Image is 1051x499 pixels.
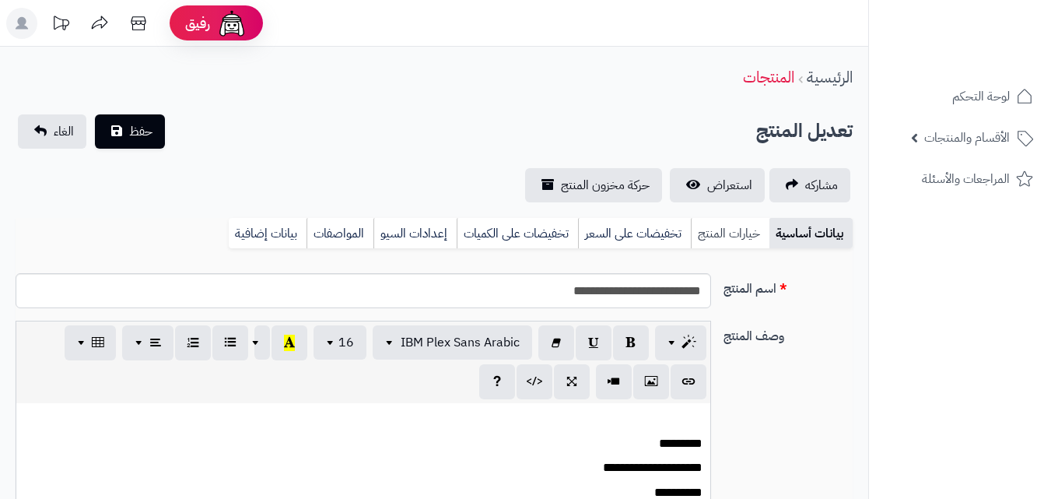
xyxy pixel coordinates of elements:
span: الغاء [54,122,74,141]
span: رفيق [185,14,210,33]
span: IBM Plex Sans Arabic [401,333,520,352]
span: مشاركه [805,176,838,195]
button: IBM Plex Sans Arabic [373,325,532,360]
a: تخفيضات على السعر [578,218,691,249]
a: بيانات إضافية [229,218,307,249]
span: لوحة التحكم [952,86,1010,107]
span: 16 [338,333,354,352]
span: المراجعات والأسئلة [922,168,1010,190]
label: اسم المنتج [717,273,859,298]
span: استعراض [707,176,752,195]
a: بيانات أساسية [769,218,853,249]
a: لوحة التحكم [878,78,1042,115]
label: وصف المنتج [717,321,859,346]
a: تحديثات المنصة [41,8,80,43]
button: 16 [314,325,366,360]
span: الأقسام والمنتجات [924,127,1010,149]
a: حركة مخزون المنتج [525,168,662,202]
span: حركة مخزون المنتج [561,176,650,195]
a: مشاركه [769,168,850,202]
img: ai-face.png [216,8,247,39]
a: المراجعات والأسئلة [878,160,1042,198]
h2: تعديل المنتج [756,115,853,147]
a: الغاء [18,114,86,149]
a: إعدادات السيو [373,218,457,249]
a: المواصفات [307,218,373,249]
a: خيارات المنتج [691,218,769,249]
a: تخفيضات على الكميات [457,218,578,249]
a: استعراض [670,168,765,202]
span: حفظ [129,122,152,141]
a: الرئيسية [807,65,853,89]
a: المنتجات [743,65,794,89]
button: حفظ [95,114,165,149]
